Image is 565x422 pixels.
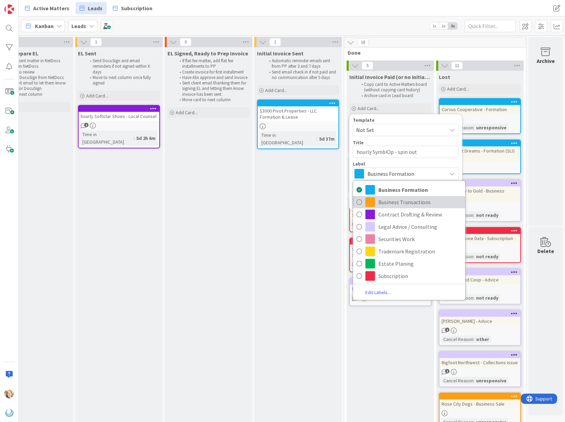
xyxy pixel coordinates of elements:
a: Subscription [353,270,465,282]
div: $2500 Straw to Gold - Business growth [440,180,520,201]
img: avatar [4,408,14,418]
span: 1 [269,38,281,46]
span: Initial Invoice Paid (or no initial invoice due) [349,74,431,80]
div: hourly Softstar Shoes - Local Counsel [79,106,159,121]
span: Securities Work [378,234,462,244]
span: Kanban [35,22,54,30]
div: Time in [GEOGRAPHIC_DATA] [260,131,317,146]
div: $199/[GEOGRAPHIC_DATA] - Subscription [350,205,431,220]
span: Legal Advice / Consulting [378,222,462,232]
li: Sent client email thanking them for signing EL and letting them know invoice has been sent [176,80,248,97]
span: Subscription [378,271,462,281]
a: $199/[GEOGRAPHIC_DATA] - Subscription [349,198,431,232]
a: $2500 Straw to Gold - Business growthCancel Reason:not ready [439,180,521,222]
div: Rose City Dogs - Business Sale [440,399,520,408]
a: Business Formation [353,184,465,196]
div: 5d 37m [318,135,336,143]
span: 1x [430,23,439,29]
span: Add Card... [447,86,469,92]
span: 1 [90,38,102,46]
span: Not Set [356,126,442,134]
div: unresponsive [474,377,508,384]
span: : [473,124,474,131]
a: [PERSON_NAME] - AdviceCancel Reason:other [439,310,521,346]
span: 1 [84,123,89,127]
span: : [317,135,318,143]
li: Archive card in Lead board [358,93,430,98]
span: Add Card... [86,93,108,99]
div: hourly Strata - Advice [350,285,431,293]
span: Trademark Registration [378,246,462,256]
div: [PERSON_NAME] - Advice [440,311,520,326]
span: Label [353,161,365,166]
span: Initial Invoice Sent [257,50,304,57]
input: Quick Filter... [465,20,516,32]
span: Add Card... [176,109,198,116]
li: Create invoice for first installment [176,69,248,75]
span: Template [353,118,375,122]
a: Legal Advice / Consulting [353,221,465,233]
li: Have Alix approve and send invoice [176,75,248,80]
span: EL Sent [78,50,96,57]
div: not ready [474,211,500,219]
div: $3000 Pivot Properties - LLC Formation & Lease [258,106,338,121]
span: : [473,211,474,219]
div: hourly Softstar Shoes - Local Counsel [79,112,159,121]
a: Active Matters [21,2,73,14]
div: $2500 Straw to Gold - Business growth [440,186,520,201]
img: Visit kanbanzone.com [4,4,14,14]
div: Corvus Cooperative - Formation [440,99,520,114]
b: Leads [71,23,86,29]
li: Move card to next column [176,97,248,103]
a: Estate Planing [353,258,465,270]
span: 11 [451,62,463,70]
div: [PERSON_NAME] - Advice [440,317,520,326]
span: 16 [357,38,369,47]
div: other [474,335,491,343]
li: If flat-fee matter, add flat fee installments to PP [176,58,248,69]
div: Corvus Cooperative - Formation [440,105,520,114]
a: hourly Softstar Shoes - Local CounselTime in [GEOGRAPHIC_DATA]:5d 2h 6m [78,105,160,148]
a: $3000 Pivot Properties - LLC Formation & LeaseTime in [GEOGRAPHIC_DATA]:5d 37m [257,100,339,149]
span: Contract Drafting & Review [378,209,462,220]
span: 1 [445,328,449,332]
li: Send DocuSign and email reminders if not signed within X days [86,58,159,75]
span: : [473,253,474,260]
div: $199 Grapevine Data - Subscription [440,234,520,243]
div: not ready [474,253,500,260]
span: : [134,134,135,142]
div: $199 Grapevine Data - Subscription [440,228,520,243]
span: Business Formation [367,169,443,179]
div: Delete [537,247,554,255]
div: Bigfoot Northwest - Collections Issue [440,358,520,367]
div: Cancel Reason [442,335,473,343]
li: Move to next column once fully signed [86,75,159,86]
a: Business Transactions [353,196,465,208]
span: Estate Planing [378,259,462,269]
span: : [473,335,474,343]
div: Cancel Reason [442,377,473,384]
span: 2x [439,23,448,29]
span: 1 [445,369,449,373]
span: Business Formation [378,185,462,195]
a: $199/mo LiveAble Homes - Subscription [349,238,431,272]
div: $3000 Pivot Properties - LLC Formation & Lease [258,100,338,121]
div: not ready [474,294,500,302]
span: Add Card... [358,105,379,111]
span: EL Signed, Ready to Prep Invoice [167,50,248,57]
a: Securities Work [353,233,465,245]
div: Bigfoot Northwest - Collections Issue [440,352,520,367]
span: Active Matters [33,4,69,12]
span: 0 [180,38,191,46]
div: hourly Wet Dreams - Formation (SLG Referral) [440,140,520,161]
a: Subscription [109,2,157,14]
a: Corvus Cooperative - FormationCancel Reason:unresponsive [439,98,521,134]
div: Ashland Food Coop - Advice [440,269,520,284]
span: Lost [439,74,450,80]
li: Send email check in if not paid and no communication after 5 days [265,69,338,81]
a: Contract Drafting & Review [353,208,465,221]
span: Business Transactions [378,197,462,207]
textarea: hourly SymbiOp - spin out [353,146,459,158]
div: Rose City Dogs - Business Sale [440,393,520,408]
a: hourly Strata - Advice [349,278,431,306]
